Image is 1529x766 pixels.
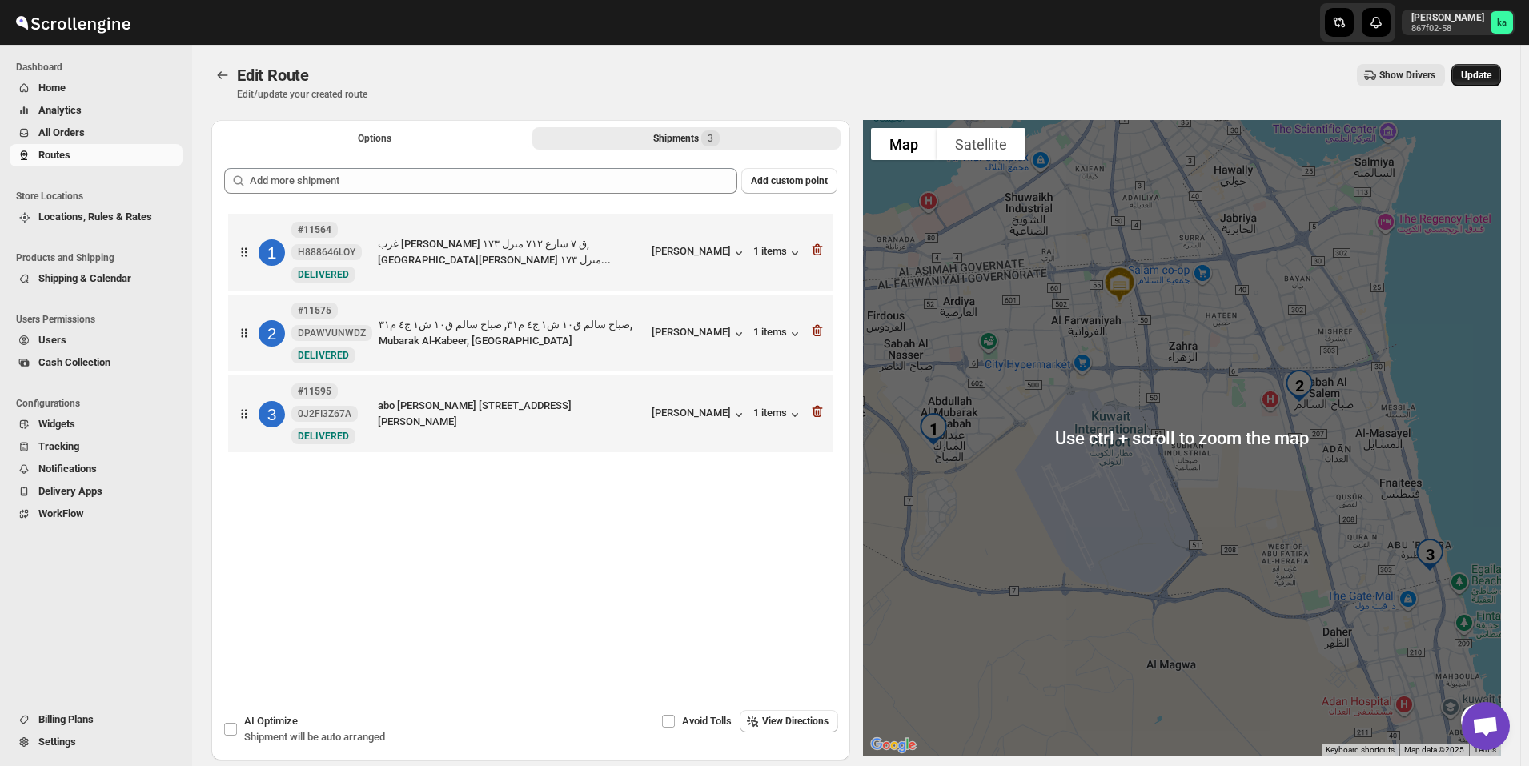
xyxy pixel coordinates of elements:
[1326,744,1395,756] button: Keyboard shortcuts
[652,326,747,342] button: [PERSON_NAME]
[379,317,645,349] div: صباح سالم ق١٠ ش١ ج٤ م٣١, صباح سالم ق١٠ ش١ ج٤ م٣١, Mubarak Al-Kabeer, [GEOGRAPHIC_DATA]
[1404,745,1464,754] span: Map data ©2025
[38,82,66,94] span: Home
[228,375,833,452] div: 3#115950J2FI3Z67ANewDELIVEREDabo [PERSON_NAME] [STREET_ADDRESS][PERSON_NAME][PERSON_NAME]1 items
[237,66,309,85] span: Edit Route
[16,190,184,203] span: Store Locations
[38,126,85,138] span: All Orders
[10,122,183,144] button: All Orders
[298,246,355,259] span: H888646LOY
[1461,69,1491,82] span: Update
[740,710,838,732] button: View Directions
[741,168,837,194] button: Add custom point
[244,731,385,743] span: Shipment will be auto arranged
[16,397,184,410] span: Configurations
[298,386,331,397] b: #11595
[38,713,94,725] span: Billing Plans
[532,127,841,150] button: Selected Shipments
[358,132,391,145] span: Options
[259,320,285,347] div: 2
[16,313,184,326] span: Users Permissions
[38,334,66,346] span: Users
[298,327,366,339] span: DPAWVUNWDZ
[298,224,331,235] b: #11564
[298,350,349,361] span: DELIVERED
[298,407,351,420] span: 0J2FI3Z67A
[10,144,183,166] button: Routes
[298,431,349,442] span: DELIVERED
[10,267,183,290] button: Shipping & Calendar
[38,418,75,430] span: Widgets
[937,128,1025,160] button: Show satellite imagery
[16,251,184,264] span: Products and Shipping
[244,715,298,727] span: AI Optimize
[1277,363,1322,408] div: 2
[1497,18,1507,28] text: ka
[38,463,97,475] span: Notifications
[653,130,720,146] div: Shipments
[753,326,803,342] button: 1 items
[38,356,110,368] span: Cash Collection
[1357,64,1445,86] button: Show Drivers
[10,731,183,753] button: Settings
[1474,745,1496,754] a: Terms (opens in new tab)
[708,132,713,145] span: 3
[1491,11,1513,34] span: khaled alrashidi
[378,236,645,268] div: غرب [PERSON_NAME] ق ٧ شارع ٧١٢ منزل ١٧٣, [GEOGRAPHIC_DATA][PERSON_NAME] منزل ١٧٣...
[13,2,133,42] img: ScrollEngine
[867,735,920,756] a: Open this area in Google Maps (opens a new window)
[10,708,183,731] button: Billing Plans
[1461,704,1493,736] button: Map camera controls
[682,715,732,727] span: Avoid Tolls
[38,272,131,284] span: Shipping & Calendar
[10,458,183,480] button: Notifications
[1451,64,1501,86] button: Update
[250,168,737,194] input: Add more shipment
[1411,11,1484,24] p: [PERSON_NAME]
[259,239,285,266] div: 1
[378,398,645,430] div: abo [PERSON_NAME] [STREET_ADDRESS][PERSON_NAME]
[10,435,183,458] button: Tracking
[10,77,183,99] button: Home
[298,305,331,316] b: #11575
[10,503,183,525] button: WorkFlow
[10,329,183,351] button: Users
[867,735,920,756] img: Google
[751,174,828,187] span: Add custom point
[228,214,833,291] div: 1#11564H888646LOYNewDELIVEREDغرب [PERSON_NAME] ق ٧ شارع ٧١٢ منزل ١٧٣, [GEOGRAPHIC_DATA][PERSON_NA...
[652,407,747,423] button: [PERSON_NAME]
[762,715,829,728] span: View Directions
[298,269,349,280] span: DELIVERED
[38,149,70,161] span: Routes
[10,99,183,122] button: Analytics
[1462,702,1510,750] div: Open chat
[38,440,79,452] span: Tracking
[871,128,937,160] button: Show street map
[38,507,84,519] span: WorkFlow
[10,351,183,374] button: Cash Collection
[211,64,234,86] button: Routes
[1407,532,1452,577] div: 3
[1402,10,1515,35] button: User menu
[1379,69,1435,82] span: Show Drivers
[753,407,803,423] button: 1 items
[38,736,76,748] span: Settings
[221,127,529,150] button: All Route Options
[38,485,102,497] span: Delivery Apps
[911,407,956,451] div: 1
[211,155,850,660] div: Selected Shipments
[753,245,803,261] button: 1 items
[38,104,82,116] span: Analytics
[16,61,184,74] span: Dashboard
[10,480,183,503] button: Delivery Apps
[652,245,747,261] button: [PERSON_NAME]
[237,88,367,101] p: Edit/update your created route
[228,295,833,371] div: 2#11575DPAWVUNWDZNewDELIVEREDصباح سالم ق١٠ ش١ ج٤ م٣١, صباح سالم ق١٠ ش١ ج٤ م٣١, Mubarak Al-Kabeer,...
[10,413,183,435] button: Widgets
